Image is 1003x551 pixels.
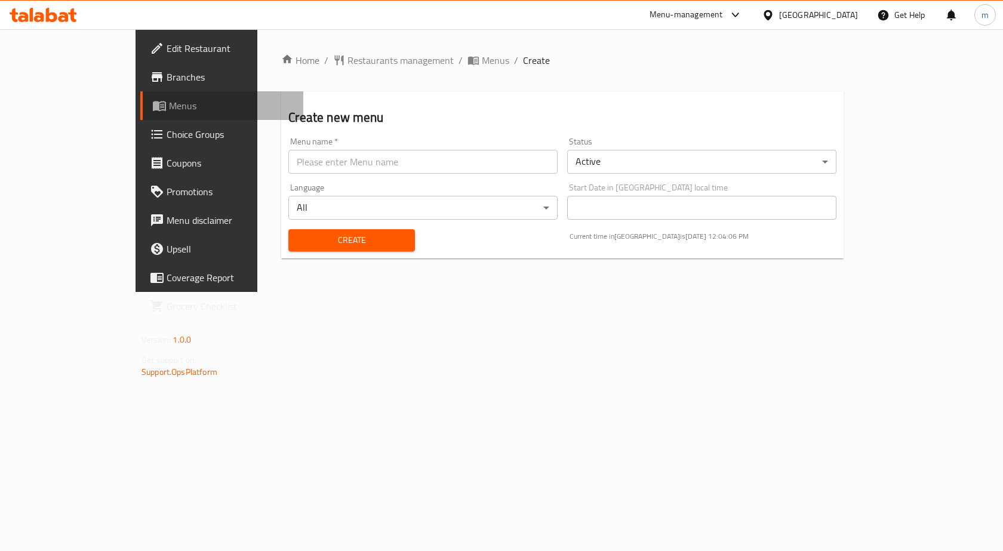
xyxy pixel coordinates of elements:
[140,63,303,91] a: Branches
[167,299,294,313] span: Grocery Checklist
[140,206,303,235] a: Menu disclaimer
[567,150,836,174] div: Active
[467,53,509,67] a: Menus
[333,53,454,67] a: Restaurants management
[298,233,405,248] span: Create
[482,53,509,67] span: Menus
[140,120,303,149] a: Choice Groups
[281,53,844,67] nav: breadcrumb
[779,8,858,21] div: [GEOGRAPHIC_DATA]
[288,109,836,127] h2: Create new menu
[167,41,294,56] span: Edit Restaurant
[288,196,558,220] div: All
[514,53,518,67] li: /
[141,332,171,347] span: Version:
[141,352,196,368] span: Get support on:
[288,150,558,174] input: Please enter Menu name
[167,270,294,285] span: Coverage Report
[140,177,303,206] a: Promotions
[288,229,414,251] button: Create
[167,70,294,84] span: Branches
[167,213,294,227] span: Menu disclaimer
[167,184,294,199] span: Promotions
[140,34,303,63] a: Edit Restaurant
[650,8,723,22] div: Menu-management
[167,127,294,141] span: Choice Groups
[140,292,303,321] a: Grocery Checklist
[173,332,191,347] span: 1.0.0
[169,98,294,113] span: Menus
[459,53,463,67] li: /
[523,53,550,67] span: Create
[347,53,454,67] span: Restaurants management
[140,91,303,120] a: Menus
[324,53,328,67] li: /
[570,231,836,242] p: Current time in [GEOGRAPHIC_DATA] is [DATE] 12:04:06 PM
[140,263,303,292] a: Coverage Report
[141,364,217,380] a: Support.OpsPlatform
[140,235,303,263] a: Upsell
[982,8,989,21] span: m
[167,242,294,256] span: Upsell
[167,156,294,170] span: Coupons
[140,149,303,177] a: Coupons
